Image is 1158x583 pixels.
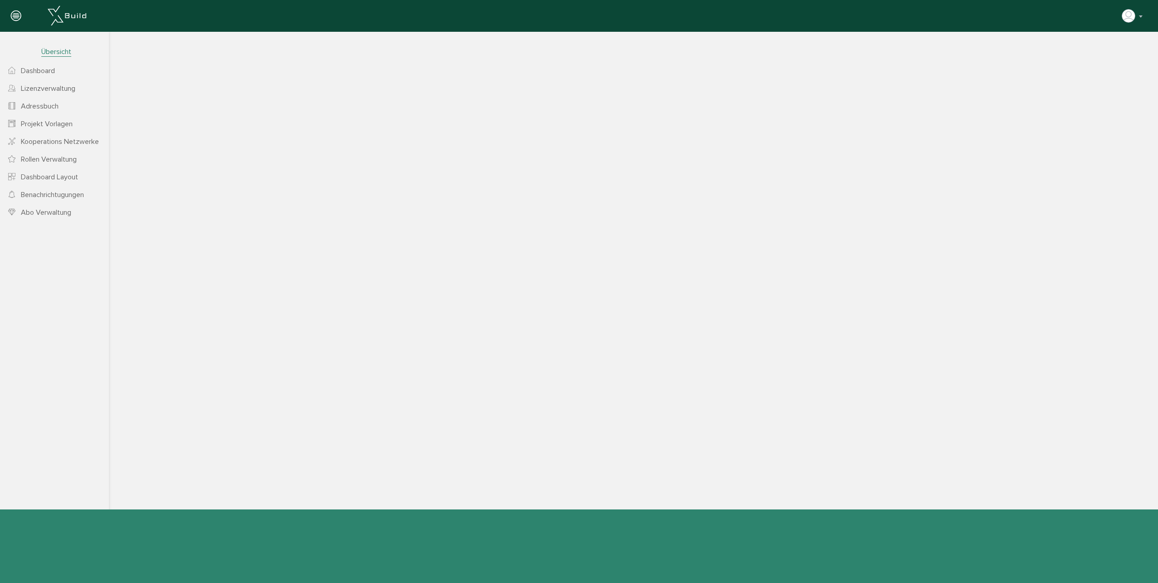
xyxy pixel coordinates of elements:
[21,190,84,199] span: Benachrichtugungen
[21,173,78,182] span: Dashboard Layout
[21,137,99,146] span: Kooperations Netzwerke
[21,66,55,75] span: Dashboard
[41,47,71,57] span: Übersicht
[21,208,71,217] span: Abo Verwaltung
[21,119,73,128] span: Projekt Vorlagen
[48,6,86,25] img: xBuild_Logo_Horizontal_White.png
[21,102,59,111] span: Adressbuch
[21,155,77,164] span: Rollen Verwaltung
[21,84,75,93] span: Lizenzverwaltung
